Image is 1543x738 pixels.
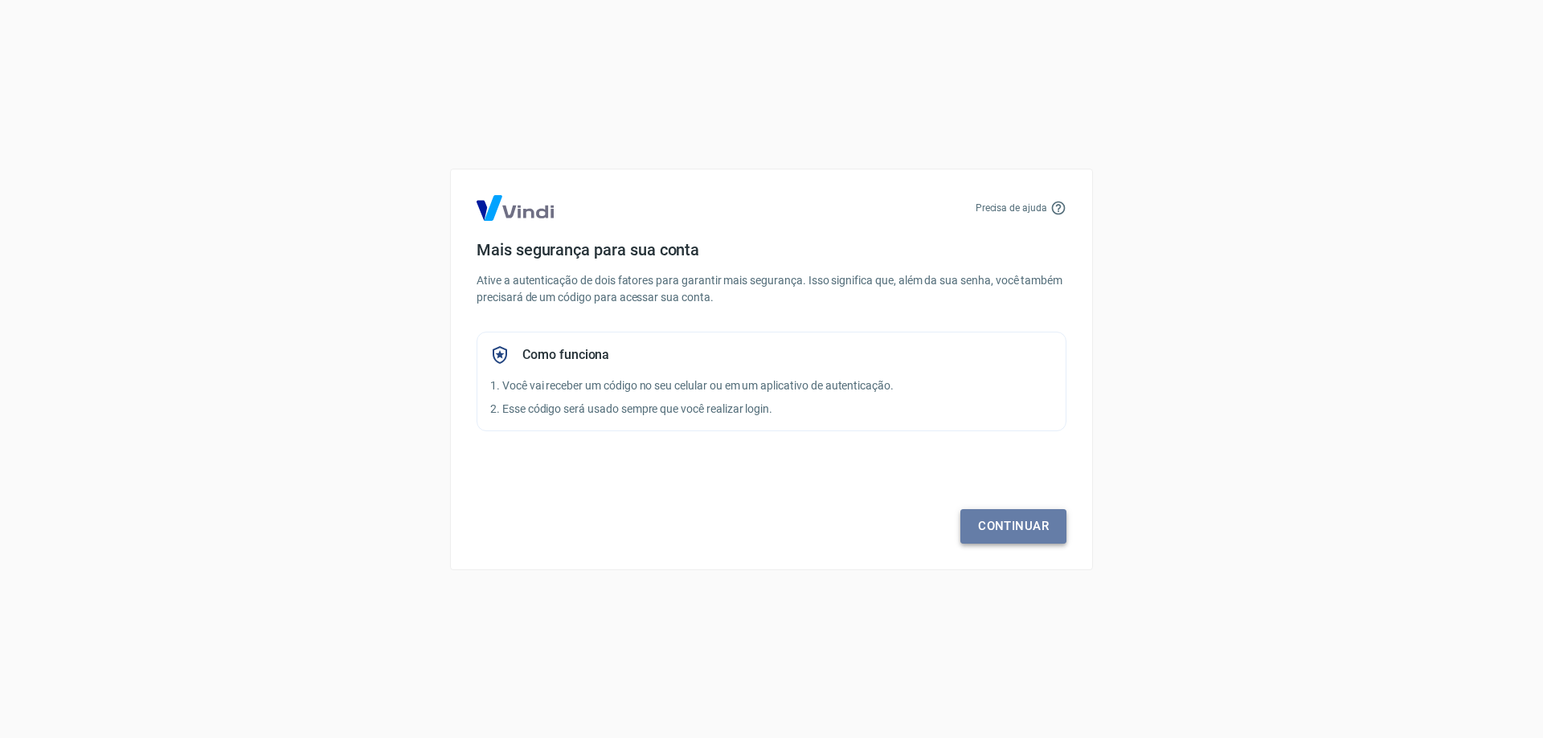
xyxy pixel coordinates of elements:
[490,377,1053,394] p: 1. Você vai receber um código no seu celular ou em um aplicativo de autenticação.
[490,401,1053,418] p: 2. Esse código será usado sempre que você realizar login.
[477,240,1066,259] h4: Mais segurança para sua conta
[960,509,1066,543] a: Continuar
[477,195,554,221] img: Logo Vind
[976,201,1047,215] p: Precisa de ajuda
[522,347,609,363] h5: Como funciona
[477,272,1066,306] p: Ative a autenticação de dois fatores para garantir mais segurança. Isso significa que, além da su...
